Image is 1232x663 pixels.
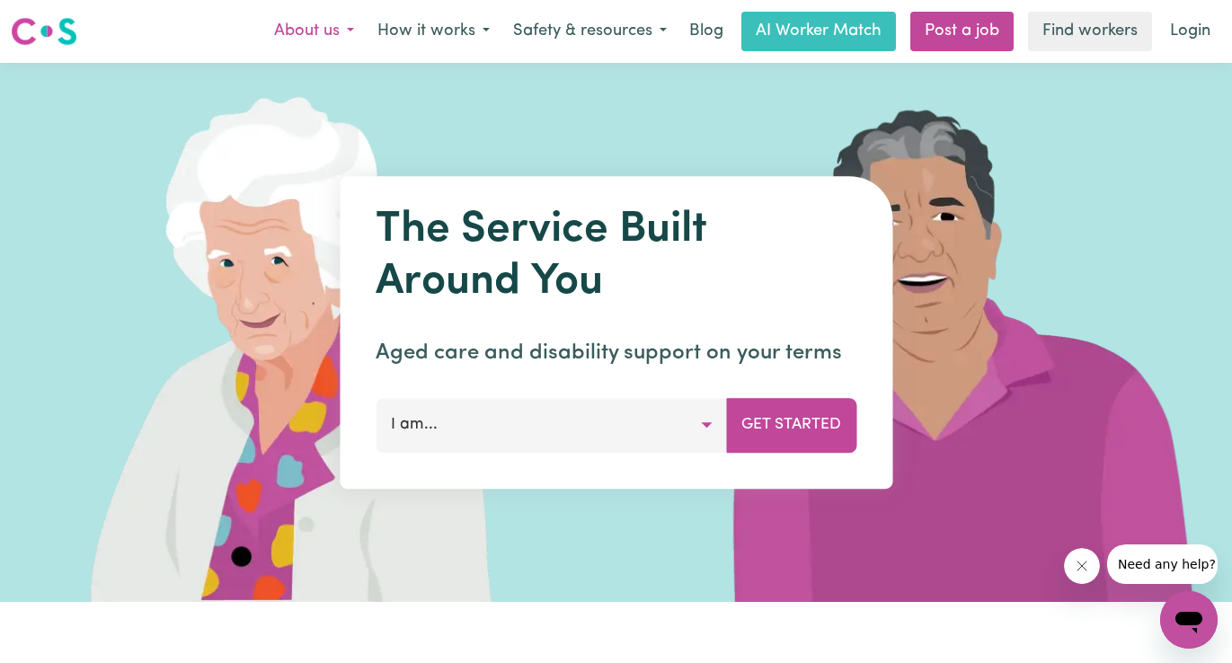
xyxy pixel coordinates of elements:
a: Blog [678,12,734,51]
iframe: Close message [1064,548,1100,584]
button: About us [262,13,366,50]
button: How it works [366,13,501,50]
iframe: Message from company [1107,544,1218,584]
button: Safety & resources [501,13,678,50]
img: Careseekers logo [11,15,77,48]
p: Aged care and disability support on your terms [376,337,856,369]
a: Login [1159,12,1221,51]
a: Find workers [1028,12,1152,51]
a: Post a job [910,12,1014,51]
button: Get Started [726,398,856,452]
iframe: Button to launch messaging window [1160,591,1218,649]
button: I am... [376,398,727,452]
h1: The Service Built Around You [376,205,856,308]
a: AI Worker Match [741,12,896,51]
a: Careseekers logo [11,11,77,52]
